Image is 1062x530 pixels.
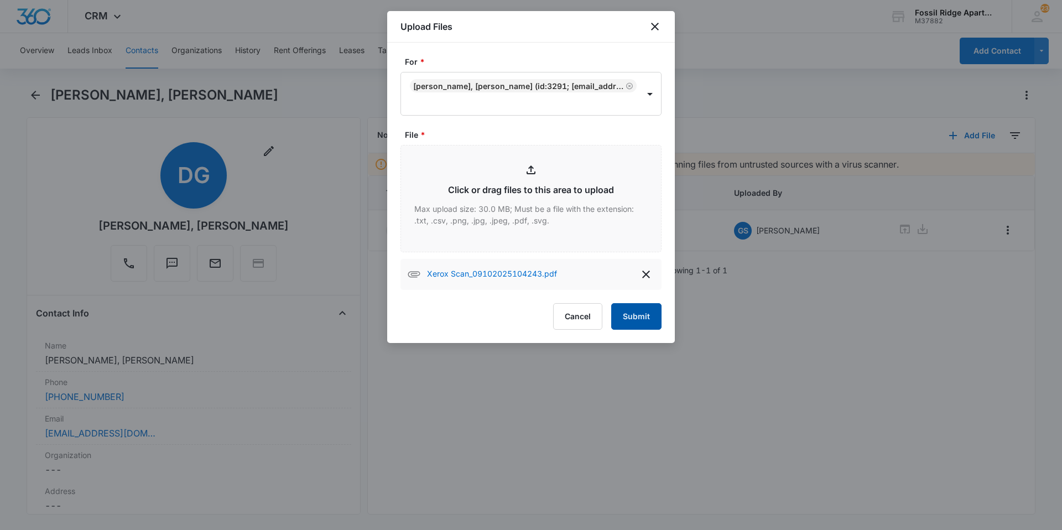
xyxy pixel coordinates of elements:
label: For [405,56,666,67]
h1: Upload Files [400,20,452,33]
div: Remove Daniel Gonzales, Karlie Perez (ID:3291; dgonzales2673@gmail.com; 9704430614) [623,82,633,90]
div: [PERSON_NAME], [PERSON_NAME] (ID:3291; [EMAIL_ADDRESS][DOMAIN_NAME]; 9704430614) [413,81,623,91]
button: Cancel [553,303,602,330]
p: Xerox Scan_09102025104243.pdf [427,268,557,281]
button: Submit [611,303,662,330]
button: delete [637,266,655,283]
button: close [648,20,662,33]
label: File [405,129,666,141]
